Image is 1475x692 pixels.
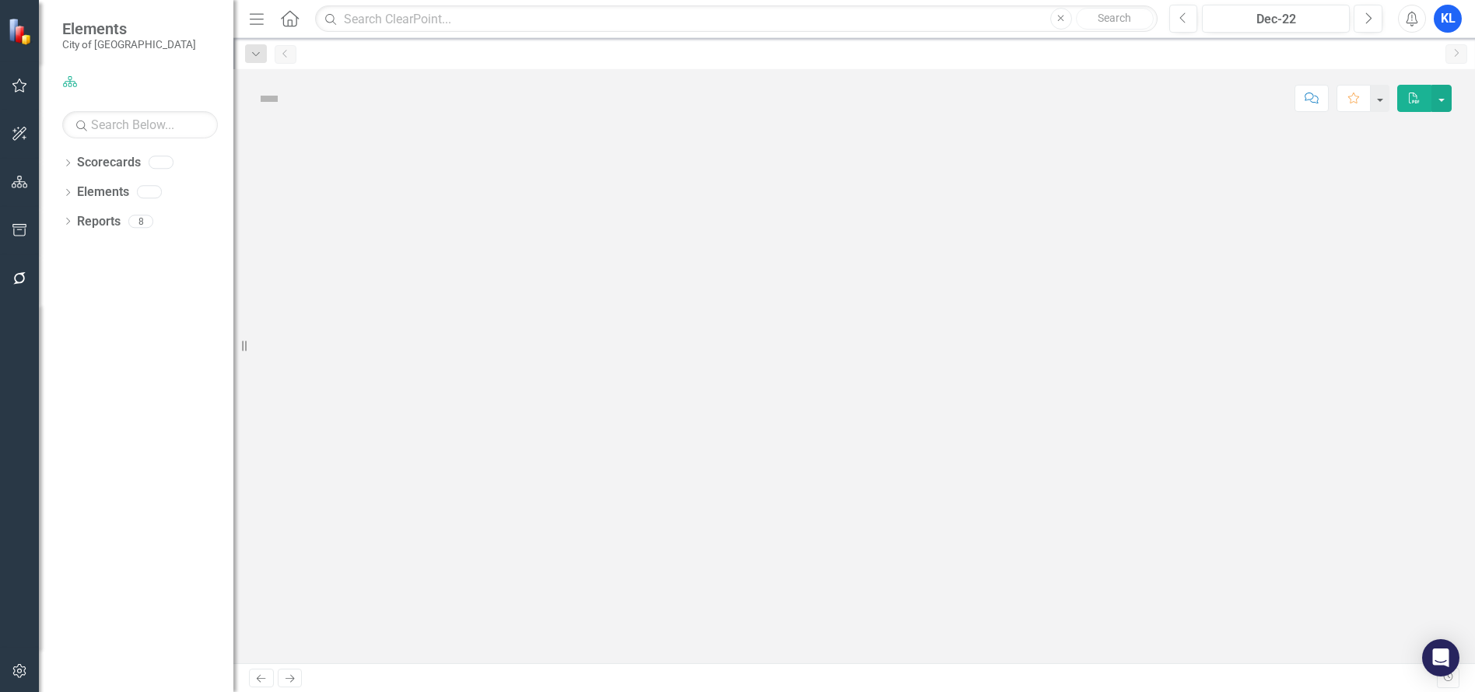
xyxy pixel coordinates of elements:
div: Open Intercom Messenger [1422,639,1459,676]
button: KL [1434,5,1462,33]
button: Search [1076,8,1154,30]
a: Reports [77,213,121,231]
a: Scorecards [77,154,141,172]
small: City of [GEOGRAPHIC_DATA] [62,38,196,51]
img: ClearPoint Strategy [8,18,35,45]
span: Elements [62,19,196,38]
img: Not Defined [257,86,282,111]
input: Search Below... [62,111,218,138]
button: Dec-22 [1202,5,1350,33]
div: Dec-22 [1207,10,1344,29]
div: 8 [128,215,153,228]
a: Elements [77,183,129,201]
input: Search ClearPoint... [315,5,1157,33]
span: Search [1098,12,1131,24]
